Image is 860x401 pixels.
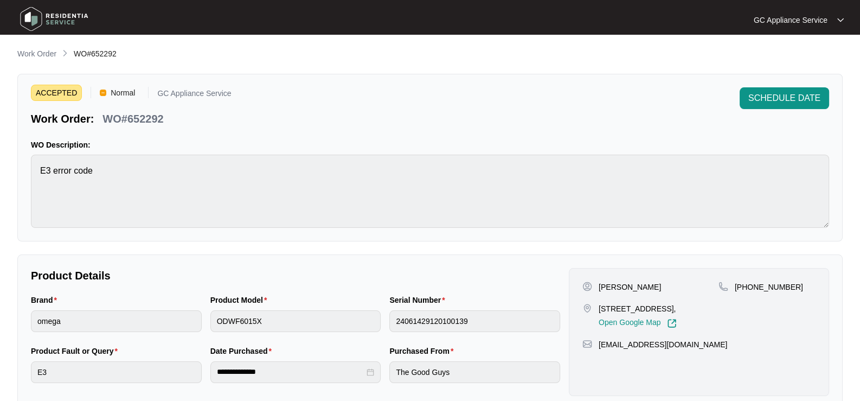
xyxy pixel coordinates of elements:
img: Link-External [667,319,677,328]
p: Work Order [17,48,56,59]
img: residentia service logo [16,3,92,35]
img: map-pin [582,303,592,313]
button: SCHEDULE DATE [740,87,829,109]
p: GC Appliance Service [754,15,827,26]
p: Work Order: [31,111,94,126]
input: Date Purchased [217,366,365,378]
input: Product Model [210,310,381,332]
textarea: E3 error code [31,155,829,228]
p: GC Appliance Service [157,90,231,101]
a: Open Google Map [599,319,677,328]
input: Serial Number [389,310,560,332]
label: Brand [31,295,61,305]
p: [STREET_ADDRESS], [599,303,677,314]
input: Purchased From [389,361,560,383]
img: map-pin [582,339,592,349]
img: user-pin [582,282,592,291]
input: Product Fault or Query [31,361,202,383]
p: [EMAIL_ADDRESS][DOMAIN_NAME] [599,339,727,350]
p: WO#652292 [102,111,163,126]
label: Purchased From [389,346,458,357]
img: Vercel Logo [100,90,106,96]
img: chevron-right [61,49,69,58]
span: SCHEDULE DATE [748,92,820,105]
label: Date Purchased [210,346,276,357]
input: Brand [31,310,202,332]
p: [PHONE_NUMBER] [735,282,803,292]
img: map-pin [718,282,728,291]
label: Product Fault or Query [31,346,122,357]
label: Product Model [210,295,272,305]
span: WO#652292 [74,49,117,58]
p: [PERSON_NAME] [599,282,661,292]
img: dropdown arrow [837,17,844,23]
span: ACCEPTED [31,85,82,101]
label: Serial Number [389,295,449,305]
p: Product Details [31,268,560,283]
span: Normal [106,85,139,101]
p: WO Description: [31,139,829,150]
a: Work Order [15,48,59,60]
